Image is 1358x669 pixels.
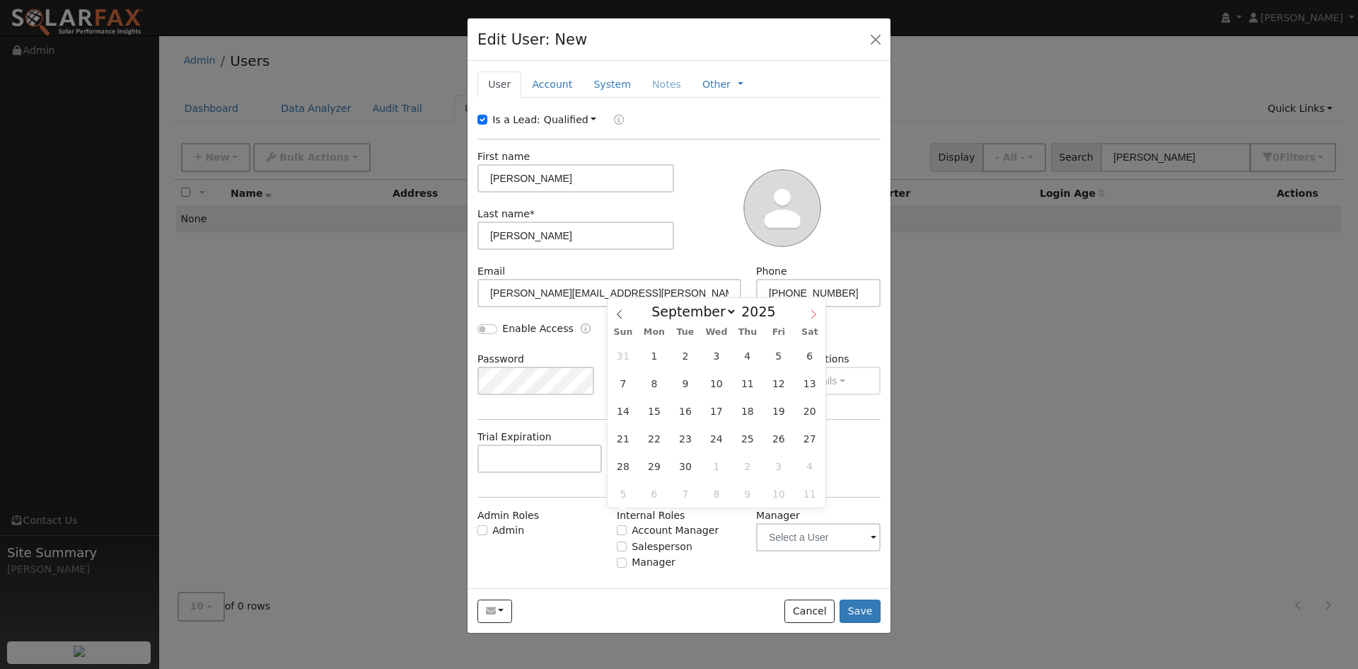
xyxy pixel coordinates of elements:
[737,304,788,319] input: Year
[732,328,763,337] span: Thu
[702,480,730,508] span: October 8, 2025
[477,352,524,367] label: Password
[583,72,642,98] a: System
[733,397,761,425] span: September 18, 2025
[849,585,881,600] div: Stats
[796,397,823,425] span: September 20, 2025
[477,28,587,51] h4: Edit User: New
[609,452,637,480] span: September 28, 2025
[671,425,699,452] span: September 23, 2025
[765,480,792,508] span: October 10, 2025
[702,77,731,92] a: Other
[756,523,881,551] input: Select a User
[617,542,627,551] input: Salesperson
[477,115,487,125] input: Is a Lead:
[733,342,761,370] span: September 4, 2025
[765,342,792,370] span: September 5, 2025
[796,370,823,397] span: September 13, 2025
[756,264,787,279] label: Phone
[671,480,699,508] span: October 7, 2025
[477,600,512,624] button: fred.eder@cushwake.com
[733,452,761,480] span: October 2, 2025
[640,370,668,397] span: September 8, 2025
[640,342,668,370] span: September 1, 2025
[609,425,637,452] span: September 21, 2025
[796,452,823,480] span: October 4, 2025
[502,321,574,336] label: Enable Access
[840,600,881,624] button: Save
[733,370,761,397] span: September 11, 2025
[477,207,535,222] label: Last name
[640,397,668,425] span: September 15, 2025
[639,328,670,337] span: Mon
[794,328,825,337] span: Sat
[765,452,792,480] span: October 3, 2025
[671,397,699,425] span: September 16, 2025
[796,425,823,452] span: September 27, 2025
[477,72,521,98] a: User
[617,525,627,535] input: Account Manager
[733,425,761,452] span: September 25, 2025
[702,370,730,397] span: September 10, 2025
[544,114,597,125] a: Qualified
[609,342,637,370] span: August 31, 2025
[784,600,835,624] button: Cancel
[756,508,800,523] label: Manager
[609,397,637,425] span: September 14, 2025
[477,525,487,535] input: Admin
[581,321,591,338] a: Enable Access
[671,452,699,480] span: September 30, 2025
[609,480,637,508] span: October 5, 2025
[796,342,823,370] span: September 6, 2025
[492,523,524,538] label: Admin
[670,328,701,337] span: Tue
[765,370,792,397] span: September 12, 2025
[671,370,699,397] span: September 9, 2025
[640,425,668,452] span: September 22, 2025
[477,430,552,445] label: Trial Expiration
[702,342,730,370] span: September 3, 2025
[701,328,732,337] span: Wed
[521,72,583,98] a: Account
[733,480,761,508] span: October 9, 2025
[608,328,639,337] span: Sun
[644,303,737,320] select: Month
[702,397,730,425] span: September 17, 2025
[617,508,685,523] label: Internal Roles
[632,523,719,538] label: Account Manager
[477,149,530,164] label: First name
[530,208,535,219] span: Required
[609,370,637,397] span: September 7, 2025
[492,113,540,127] label: Is a Lead:
[617,558,627,568] input: Manager
[632,539,692,554] label: Salesperson
[796,480,823,508] span: October 11, 2025
[702,425,730,452] span: September 24, 2025
[603,113,624,129] a: Lead
[477,508,539,523] label: Admin Roles
[765,425,792,452] span: September 26, 2025
[640,480,668,508] span: October 6, 2025
[671,342,699,370] span: September 2, 2025
[763,328,794,337] span: Fri
[640,452,668,480] span: September 29, 2025
[632,555,675,570] label: Manager
[477,264,505,279] label: Email
[765,397,792,425] span: September 19, 2025
[702,452,730,480] span: October 1, 2025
